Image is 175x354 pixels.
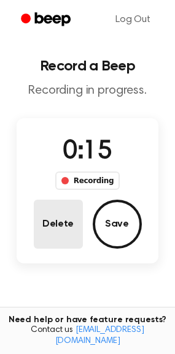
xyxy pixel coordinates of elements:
p: Recording in progress. [10,83,165,99]
button: Save Audio Record [93,200,142,249]
button: Delete Audio Record [34,200,83,249]
h1: Record a Beep [10,59,165,73]
a: Beep [12,8,82,32]
div: Recording [55,171,120,190]
span: Contact us [7,325,168,347]
a: [EMAIL_ADDRESS][DOMAIN_NAME] [55,326,144,345]
a: Log Out [103,5,163,34]
span: 0:15 [63,139,112,165]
